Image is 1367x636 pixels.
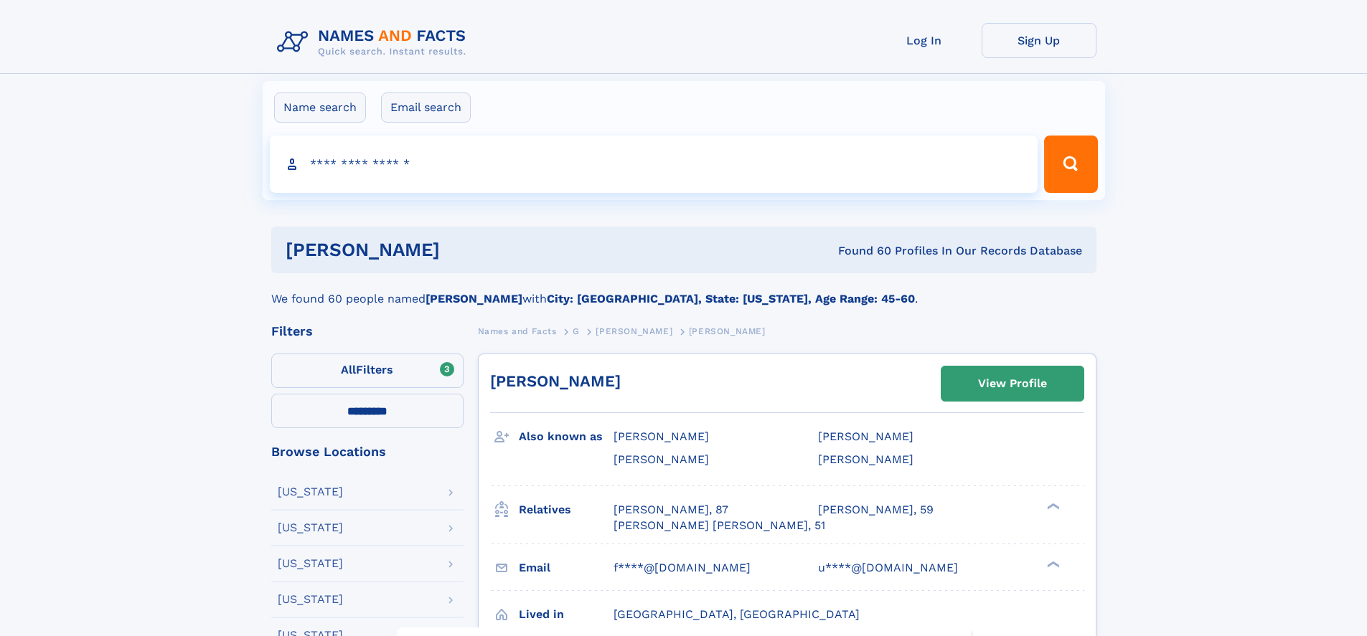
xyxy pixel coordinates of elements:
a: [PERSON_NAME] [596,322,672,340]
h1: [PERSON_NAME] [286,241,639,259]
div: [US_STATE] [278,594,343,605]
span: [PERSON_NAME] [614,429,709,443]
a: Log In [867,23,982,58]
h3: Also known as [519,424,614,449]
h3: Lived in [519,602,614,627]
a: [PERSON_NAME], 59 [818,502,934,518]
button: Search Button [1044,136,1097,193]
b: [PERSON_NAME] [426,292,522,305]
label: Filters [271,353,464,388]
div: ❯ [1043,501,1061,511]
div: View Profile [978,367,1047,400]
a: Names and Facts [478,322,557,340]
div: Found 60 Profiles In Our Records Database [639,243,1082,259]
span: [PERSON_NAME] [614,452,709,466]
label: Email search [381,92,471,123]
label: Name search [274,92,366,123]
div: [US_STATE] [278,486,343,498]
div: Filters [271,325,464,338]
a: [PERSON_NAME] [PERSON_NAME], 51 [614,518,825,533]
a: Sign Up [982,23,1096,58]
div: ❯ [1043,559,1061,569]
div: [US_STATE] [278,522,343,533]
div: Browse Locations [271,445,464,458]
div: [US_STATE] [278,558,343,569]
span: [PERSON_NAME] [818,429,913,443]
span: All [341,363,356,376]
b: City: [GEOGRAPHIC_DATA], State: [US_STATE], Age Range: 45-60 [547,292,915,305]
a: [PERSON_NAME] [490,372,621,390]
input: search input [270,136,1038,193]
img: Logo Names and Facts [271,23,478,62]
div: We found 60 people named with . [271,273,1096,308]
span: [GEOGRAPHIC_DATA], [GEOGRAPHIC_DATA] [614,607,860,621]
a: G [573,322,580,340]
span: [PERSON_NAME] [596,326,672,336]
a: [PERSON_NAME], 87 [614,502,728,518]
h3: Relatives [519,498,614,522]
a: View Profile [941,366,1084,401]
h3: Email [519,556,614,580]
span: [PERSON_NAME] [818,452,913,466]
span: G [573,326,580,336]
span: [PERSON_NAME] [689,326,766,336]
